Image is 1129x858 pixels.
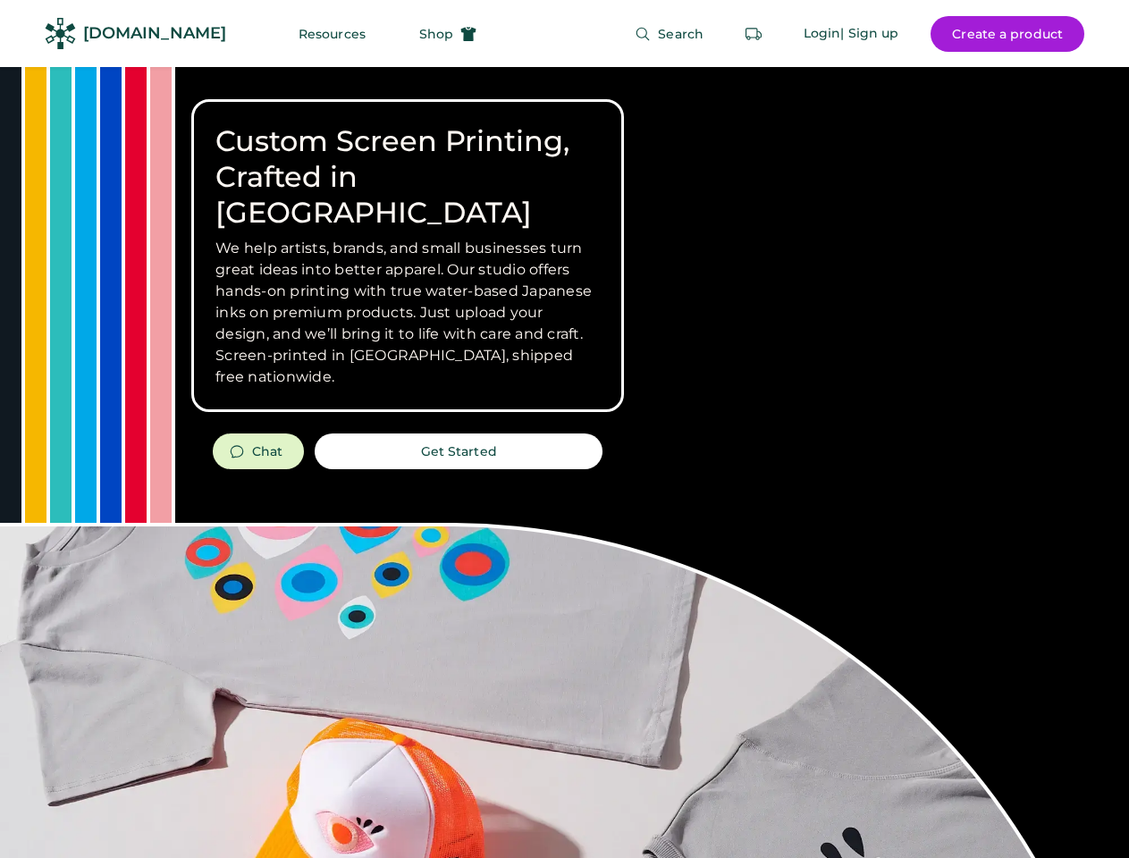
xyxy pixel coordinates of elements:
[83,22,226,45] div: [DOMAIN_NAME]
[277,16,387,52] button: Resources
[931,16,1084,52] button: Create a product
[398,16,498,52] button: Shop
[804,25,841,43] div: Login
[213,433,304,469] button: Chat
[613,16,725,52] button: Search
[215,238,600,388] h3: We help artists, brands, and small businesses turn great ideas into better apparel. Our studio of...
[215,123,600,231] h1: Custom Screen Printing, Crafted in [GEOGRAPHIC_DATA]
[736,16,771,52] button: Retrieve an order
[45,18,76,49] img: Rendered Logo - Screens
[658,28,704,40] span: Search
[419,28,453,40] span: Shop
[840,25,898,43] div: | Sign up
[315,433,602,469] button: Get Started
